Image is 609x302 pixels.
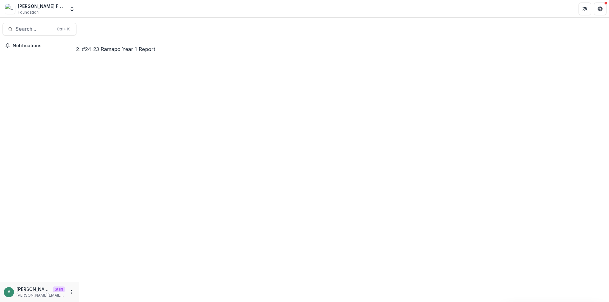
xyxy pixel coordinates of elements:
[3,41,76,51] button: Notifications
[68,3,76,15] button: Open entity switcher
[16,286,50,292] p: [PERSON_NAME][EMAIL_ADDRESS][DOMAIN_NAME]
[8,290,10,294] div: anveet@trytemelio.com
[3,23,76,35] button: Search...
[579,3,591,15] button: Partners
[53,286,65,292] p: Staff
[18,10,39,15] span: Foundation
[56,26,71,33] div: Ctrl + K
[16,26,53,32] span: Search...
[18,3,65,10] div: [PERSON_NAME] Fund for the Blind
[5,4,15,14] img: Lavelle Fund for the Blind
[16,292,65,298] p: [PERSON_NAME][EMAIL_ADDRESS][DOMAIN_NAME]
[594,3,606,15] button: Get Help
[13,43,74,48] span: Notifications
[82,45,155,53] div: #24-23 Ramapo Year 1 Report
[68,288,75,296] button: More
